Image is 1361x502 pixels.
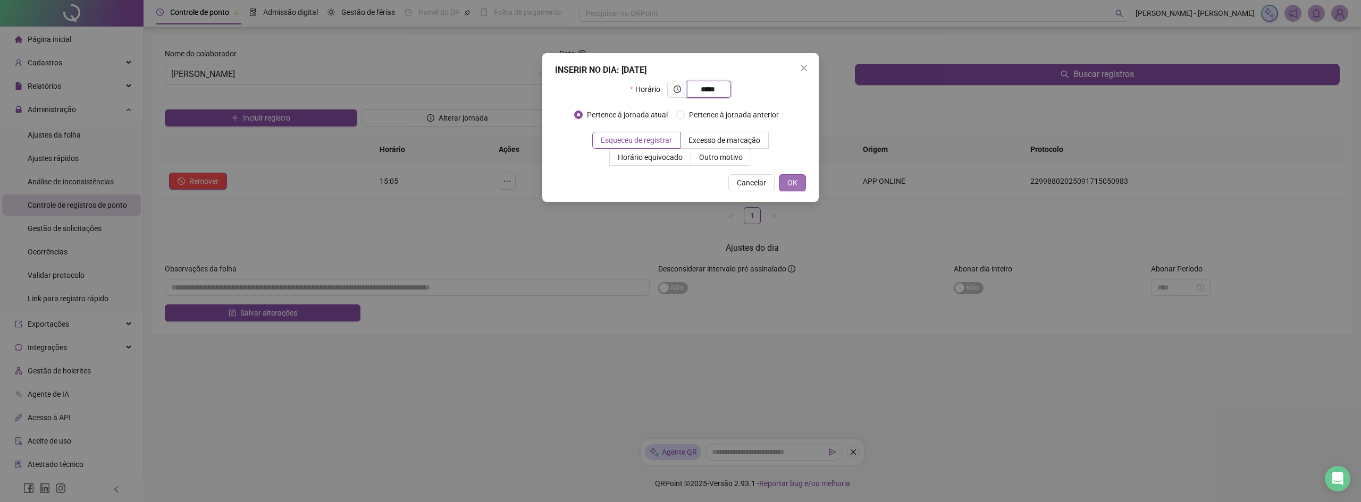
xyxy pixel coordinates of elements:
span: Horário equivocado [618,153,683,161]
label: Horário [630,81,667,98]
span: clock-circle [674,86,681,93]
button: Close [795,59,812,76]
span: Cancelar [737,177,766,189]
span: Excesso de marcação [688,136,760,144]
div: INSERIR NO DIA : [DATE] [555,64,806,76]
button: Cancelar [728,174,775,191]
div: Open Intercom Messenger [1325,466,1350,491]
span: OK [787,177,797,189]
span: Pertence à jornada anterior [685,109,783,121]
span: close [800,64,808,72]
span: Outro motivo [699,153,743,161]
button: OK [779,174,806,191]
span: Pertence à jornada atual [583,109,672,121]
span: Esqueceu de registrar [601,136,672,144]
